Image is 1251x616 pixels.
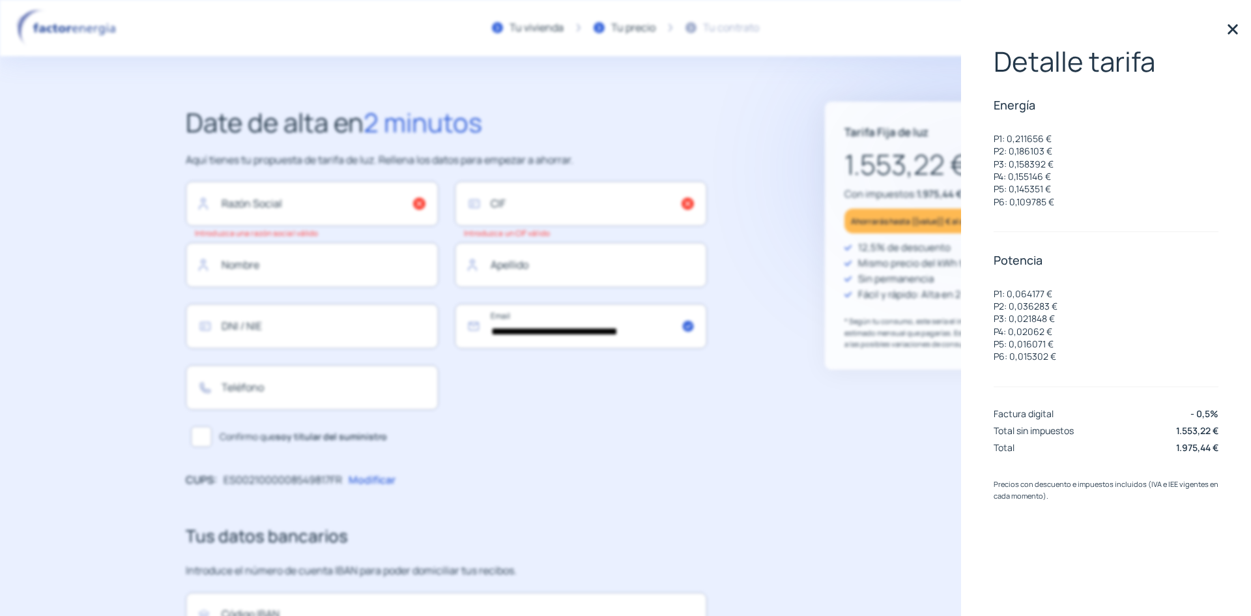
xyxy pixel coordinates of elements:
[994,441,1014,454] p: Total
[994,170,1054,183] p: P4: 0,155146 €
[13,9,124,47] img: logo factor
[858,256,1010,271] p: Mismo precio del kWh todo el año
[994,312,1057,325] p: P3: 0,021848 €
[510,20,564,37] div: Tu vivienda
[844,123,928,141] p: Tarifa Fija de luz
[994,97,1218,113] p: Energía
[186,563,707,579] p: Introduce el número de cuenta IBAN para poder domiciliar tus recibos.
[844,186,1046,202] p: Con impuestos:
[917,187,962,201] span: 1.975,44 €
[349,472,395,489] p: Modificar
[994,252,1218,268] p: Potencia
[994,158,1054,170] p: P3: 0,158392 €
[858,240,951,256] p: 12,5% de descuento
[186,472,217,489] p: CUPS:
[186,152,707,169] p: Aquí tienes tu propuesta de tarifa de luz. Rellena los datos para empezar a ahorrar.
[858,287,1001,302] p: Fácil y rápido: Alta en 2 minutos
[220,430,387,444] span: Confirmo que
[994,132,1054,145] p: P1: 0,211656 €
[703,20,759,37] div: Tu contrato
[276,430,387,443] b: soy titular del suministro
[844,143,1046,186] p: 1.553,22 €
[195,228,318,238] small: Introduzca una razón social válido
[851,214,973,229] p: Ahorrarás hasta {{value}} € al año
[994,287,1057,300] p: P1: 0,064177 €
[994,46,1218,77] p: Detalle tarifa
[994,424,1074,437] p: Total sin impuestos
[994,350,1057,362] p: P6: 0,015302 €
[994,183,1054,195] p: P5: 0,145351 €
[364,104,482,140] span: 2 minutos
[1176,424,1218,437] p: 1.553,22 €
[1176,441,1218,454] p: 1.975,44 €
[994,145,1054,157] p: P2: 0,186103 €
[994,325,1057,338] p: P4: 0,02062 €
[994,300,1057,312] p: P2: 0,036283 €
[858,271,934,287] p: Sin permanencia
[611,20,655,37] div: Tu precio
[186,102,707,143] h2: Date de alta en
[994,407,1054,420] p: Factura digital
[844,315,1046,350] p: * Según tu consumo, este sería el importe promedio estimado mensual que pagarías. Este importe qu...
[994,478,1218,501] p: Precios con descuento e impuestos incluidos (IVA e IEE vigentes en cada momento).
[464,228,550,238] small: Introduzca un CIF válido
[1190,407,1218,420] p: - 0,5%
[994,196,1054,208] p: P6: 0,109785 €
[223,472,342,489] p: ES0021000008549817FR
[186,523,707,550] h3: Tus datos bancarios
[994,338,1057,350] p: P5: 0,016071 €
